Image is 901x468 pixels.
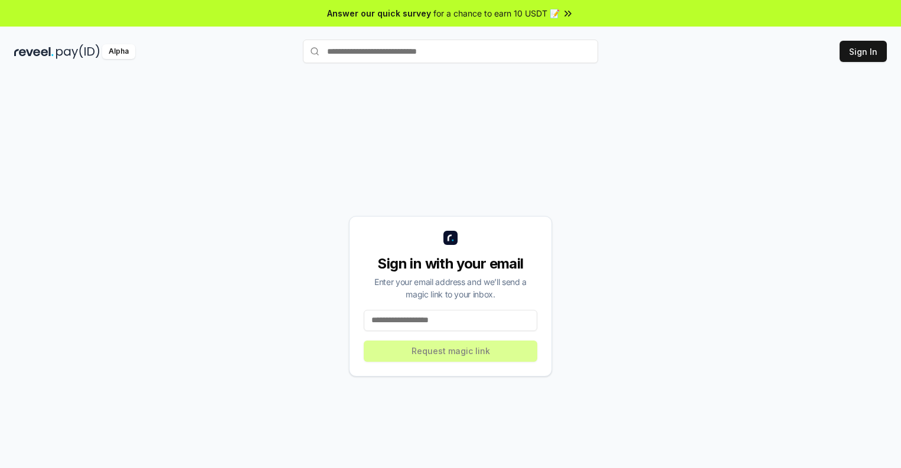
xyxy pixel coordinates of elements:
[840,41,887,62] button: Sign In
[443,231,458,245] img: logo_small
[56,44,100,59] img: pay_id
[433,7,560,19] span: for a chance to earn 10 USDT 📝
[364,276,537,300] div: Enter your email address and we’ll send a magic link to your inbox.
[14,44,54,59] img: reveel_dark
[327,7,431,19] span: Answer our quick survey
[364,254,537,273] div: Sign in with your email
[102,44,135,59] div: Alpha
